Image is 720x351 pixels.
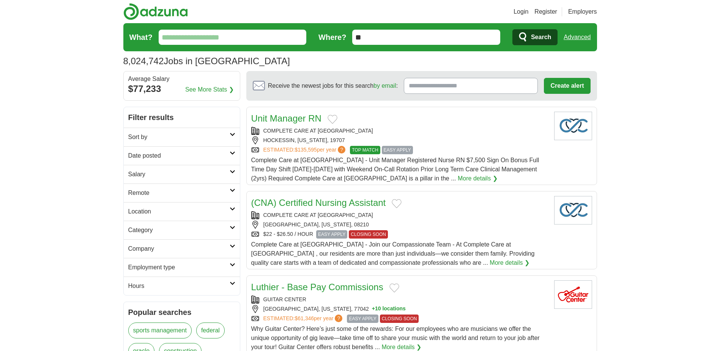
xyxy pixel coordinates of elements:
a: Register [534,7,557,16]
h2: Popular searches [128,307,235,318]
img: Company logo [554,112,592,140]
a: GUITAR CENTER [263,296,306,302]
span: CLOSING SOON [349,230,388,239]
h2: Category [128,226,230,235]
a: ESTIMATED:$61,346per year? [263,315,344,323]
span: Receive the newest jobs for this search : [268,81,398,90]
a: More details ❯ [490,258,529,267]
h1: Jobs in [GEOGRAPHIC_DATA] [123,56,290,66]
div: $22 - $26.50 / HOUR [251,230,548,239]
a: by email [373,82,396,89]
button: Add to favorite jobs [389,283,399,292]
a: Login [514,7,528,16]
span: CLOSING SOON [380,315,419,323]
a: Advanced [564,30,591,45]
div: $77,233 [128,82,235,96]
h2: Remote [128,188,230,198]
span: Complete Care at [GEOGRAPHIC_DATA] - Join our Compassionate Team - At Complete Care at [GEOGRAPHI... [251,241,535,266]
span: ? [335,315,342,322]
label: Where? [318,32,346,43]
span: EASY APPLY [316,230,347,239]
span: 8,024,742 [123,54,164,68]
h2: Filter results [124,107,240,128]
span: EASY APPLY [347,315,378,323]
button: +10 locations [372,305,406,313]
h2: Salary [128,170,230,179]
a: federal [196,323,225,338]
a: More details ❯ [458,174,498,183]
a: Employment type [124,258,240,277]
a: (CNA) Certified Nursing Assistant [251,198,386,208]
a: Employers [568,7,597,16]
span: Search [531,30,551,45]
h2: Sort by [128,133,230,142]
a: Date posted [124,146,240,165]
a: Hours [124,277,240,295]
span: TOP MATCH [350,146,380,154]
a: Location [124,202,240,221]
button: Add to favorite jobs [392,199,402,208]
img: Company logo [554,196,592,225]
h2: Company [128,244,230,253]
a: Sort by [124,128,240,146]
button: Search [512,29,558,45]
button: Create alert [544,78,590,94]
img: Adzuna logo [123,3,188,20]
h2: Employment type [128,263,230,272]
span: $135,595 [295,147,317,153]
span: $61,346 [295,315,314,321]
a: Remote [124,183,240,202]
div: Average Salary [128,76,235,82]
h2: Hours [128,281,230,291]
a: sports management [128,323,192,338]
div: HOCKESSIN, [US_STATE], 19707 [251,136,548,144]
a: See More Stats ❯ [185,85,234,94]
a: Unit Manager RN [251,113,321,123]
div: [GEOGRAPHIC_DATA], [US_STATE], 77042 [251,305,548,313]
div: [GEOGRAPHIC_DATA], [US_STATE], 08210 [251,221,548,229]
h2: Date posted [128,151,230,160]
a: Company [124,239,240,258]
label: What? [129,32,153,43]
a: Luthier - Base Pay Commissions [251,282,383,292]
span: Why Guitar Center? Here’s just some of the rewards: For our employees who are musicians we offer ... [251,326,540,350]
h2: Location [128,207,230,216]
span: Complete Care at [GEOGRAPHIC_DATA] - Unit Manager Registered Nurse RN $7,500 Sign On Bonus Full T... [251,157,539,182]
button: Add to favorite jobs [328,115,337,124]
span: EASY APPLY [382,146,413,154]
div: COMPLETE CARE AT [GEOGRAPHIC_DATA] [251,127,548,135]
span: ? [338,146,345,153]
img: Guitar Center logo [554,280,592,309]
div: COMPLETE CARE AT [GEOGRAPHIC_DATA] [251,211,548,219]
span: + [372,305,375,313]
a: Category [124,221,240,239]
a: ESTIMATED:$135,595per year? [263,146,347,154]
a: Salary [124,165,240,183]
